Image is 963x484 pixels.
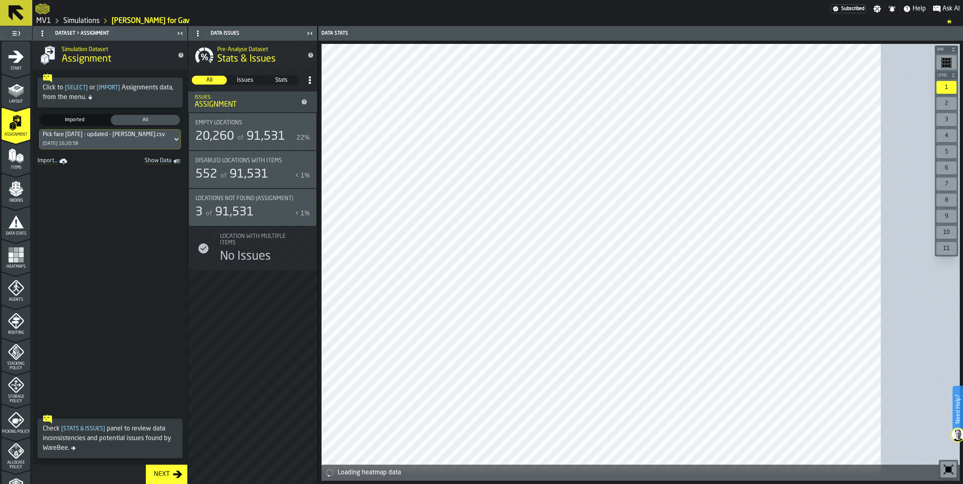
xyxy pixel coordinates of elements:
[295,171,310,181] div: < 1%
[111,115,180,125] div: thumb
[2,41,30,74] li: menu Start
[63,17,100,25] a: link-to-/wh/i/3ccf57d1-1e0c-4a81-a3bb-c2011c5f0d50
[936,210,957,223] div: 9
[220,249,271,264] div: No Issues
[189,227,316,270] div: stat-Location with multiple Items
[935,95,958,112] div: button-toolbar-undefined
[900,4,929,14] label: button-toggle-Help
[97,85,99,91] span: [
[936,145,957,158] div: 5
[942,4,960,14] span: Ask AI
[2,265,30,269] span: Heatmaps
[220,233,300,246] div: Title
[2,141,30,173] li: menu Items
[935,240,958,256] div: button-toolbar-undefined
[323,463,369,479] a: logo-header
[112,17,190,25] a: link-to-/wh/i/3ccf57d1-1e0c-4a81-a3bb-c2011c5f0d50/simulations/3074818a-622c-434f-b569-45ee7d9062e2
[870,5,884,13] label: button-toggle-Settings
[264,76,299,85] div: thumb
[195,120,242,126] span: Empty locations
[935,192,958,208] div: button-toolbar-undefined
[174,29,186,38] label: button-toggle-Close me
[2,232,30,236] span: Data Stats
[43,131,169,138] div: DropdownMenuValue-edea5452-f568-477f-80a6-01667d01ff8b
[2,461,30,470] span: Allocate Policy
[936,81,957,94] div: 1
[195,195,310,202] div: Title
[195,195,293,202] span: Locations not found (Assignment)
[43,83,177,102] div: Click to or Assignments data, from the menu.
[2,298,30,302] span: Agents
[113,156,186,167] a: toggle-dataset-table-Show Data
[195,157,310,164] div: Title
[2,306,30,338] li: menu Routing
[2,430,30,434] span: Picking Policy
[189,189,316,226] div: stat-Locations not found (Assignment)
[195,120,300,126] div: Title
[103,426,105,432] span: ]
[2,99,30,104] span: Layout
[320,31,641,36] div: Data Stats
[936,194,957,207] div: 8
[220,233,310,246] div: Title
[913,4,926,14] span: Help
[2,165,30,170] span: Items
[34,27,174,40] div: Dataset > Assignment
[62,53,111,66] span: Assignment
[195,205,203,219] div: 3
[935,71,958,79] button: button-
[935,160,958,176] div: button-toolbar-undefined
[935,112,958,128] div: button-toolbar-undefined
[2,331,30,335] span: Routing
[42,116,108,124] span: Imported
[936,113,957,126] div: 3
[215,206,254,218] span: 91,531
[935,79,958,95] div: button-toolbar-undefined
[190,27,304,40] div: Data Issues
[930,4,963,14] label: button-toggle-Ask AI
[61,426,63,432] span: [
[220,233,300,246] span: Location with multiple Items
[264,76,299,84] span: Stats
[43,131,165,138] div: Pick face [DATE] - updated - [PERSON_NAME].csv
[62,45,171,53] h2: Sub Title
[2,174,30,206] li: menu Orders
[146,465,187,484] button: button-Next
[195,157,300,164] div: Title
[60,426,107,432] span: Stats & Issues
[40,115,109,125] div: thumb
[939,460,958,479] div: button-toolbar-undefined
[195,95,298,100] div: Issues:
[2,273,30,305] li: menu Agents
[2,405,30,437] li: menu Picking Policy
[2,28,30,39] label: button-toggle-Toggle Full Menu
[195,157,282,164] span: Disabled locations with Items
[43,424,177,453] div: Check panel to review data inconsistencies and potential issues found by WareBee.
[953,387,962,432] label: Need Help?
[217,45,301,53] h2: Sub Title
[936,48,949,52] span: Bay
[34,156,72,167] a: link-to-/wh/i/3ccf57d1-1e0c-4a81-a3bb-c2011c5f0d50/import/assignment/
[195,167,217,182] div: 552
[116,157,171,165] span: Show Data
[191,75,227,85] label: button-switch-multi-All
[188,41,317,70] div: title-Stats & Issues
[935,46,958,54] button: button-
[2,438,30,470] li: menu Allocate Policy
[2,74,30,107] li: menu Layout
[2,199,30,203] span: Orders
[228,76,263,85] div: thumb
[935,176,958,192] div: button-toolbar-undefined
[936,226,957,239] div: 10
[2,66,30,71] span: Start
[322,465,960,481] div: alert-Loading heatmap data
[936,178,957,190] div: 7
[830,4,866,13] a: link-to-/wh/i/3ccf57d1-1e0c-4a81-a3bb-c2011c5f0d50/settings/billing
[237,135,243,141] span: of
[936,73,949,78] span: Level
[39,129,181,149] div: DropdownMenuValue-edea5452-f568-477f-80a6-01667d01ff8b[DATE] 16:20:58
[195,100,298,109] div: Assignment
[935,128,958,144] div: button-toolbar-undefined
[195,195,300,202] div: Title
[39,114,110,126] label: button-switch-multi-Imported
